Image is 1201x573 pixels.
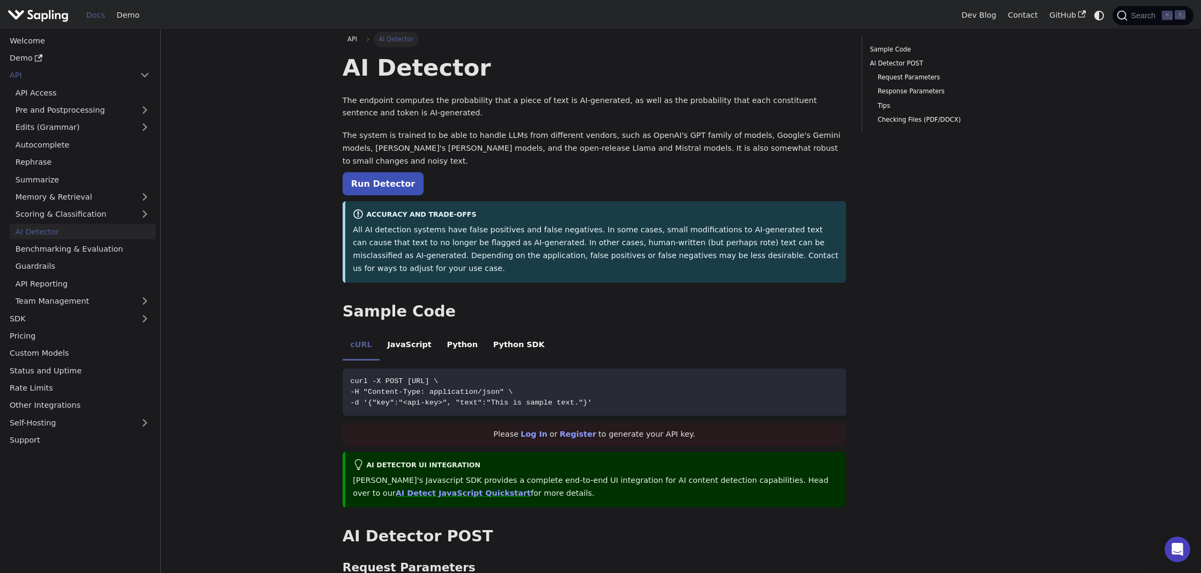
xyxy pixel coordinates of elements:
[878,115,1012,125] a: Checking Files (PDF/DOCX)
[955,7,1002,24] a: Dev Blog
[4,363,155,378] a: Status and Uptime
[80,7,111,24] a: Docs
[870,45,1015,55] a: Sample Code
[343,527,847,546] h2: AI Detector POST
[878,72,1012,83] a: Request Parameters
[485,331,552,361] li: Python SDK
[10,293,155,309] a: Team Management
[343,423,847,446] div: Please or to generate your API key.
[4,398,155,413] a: Other Integrations
[1165,537,1190,562] iframe: Intercom live chat
[1002,7,1044,24] a: Contact
[353,474,839,500] p: [PERSON_NAME]'s Javascript SDK provides a complete end-to-end UI integration for AI content detec...
[4,432,155,448] a: Support
[350,399,592,407] span: -d '{"key":"<api-key>", "text":"This is sample text."}'
[10,241,155,257] a: Benchmarking & Evaluation
[4,380,155,396] a: Rate Limits
[353,459,839,472] div: AI Detector UI integration
[10,189,155,205] a: Memory & Retrieval
[380,331,439,361] li: JavaScript
[4,346,155,361] a: Custom Models
[1043,7,1091,24] a: GitHub
[10,276,155,291] a: API Reporting
[521,430,547,438] a: Log In
[10,85,155,100] a: API Access
[878,101,1012,111] a: Tips
[347,35,357,43] span: API
[343,331,380,361] li: cURL
[870,58,1015,69] a: AI Detector POST
[1175,10,1185,20] kbd: K
[878,86,1012,97] a: Response Parameters
[10,224,155,239] a: AI Detector
[396,489,531,497] a: AI Detect JavaScript Quickstart
[10,172,155,187] a: Summarize
[8,8,72,23] a: Sapling.ai
[10,137,155,152] a: Autocomplete
[1113,6,1193,25] button: Search (Command+K)
[343,302,847,321] h2: Sample Code
[350,377,438,385] span: curl -X POST [URL] \
[374,32,419,47] span: AI Detector
[343,53,847,82] h1: AI Detector
[10,207,155,222] a: Scoring & Classification
[343,32,362,47] a: API
[10,102,155,118] a: Pre and Postprocessing
[353,224,839,275] p: All AI detection systems have false positives and false negatives. In some cases, small modificat...
[4,68,134,83] a: API
[134,68,155,83] button: Collapse sidebar category 'API'
[10,155,155,170] a: Rephrase
[343,172,424,195] a: Run Detector
[1128,11,1162,20] span: Search
[4,415,155,430] a: Self-Hosting
[439,331,485,361] li: Python
[1162,11,1173,20] kbd: ⌘
[10,259,155,274] a: Guardrails
[111,7,145,24] a: Demo
[353,209,839,222] div: Accuracy and Trade-offs
[4,50,155,66] a: Demo
[343,94,847,120] p: The endpoint computes the probability that a piece of text is AI-generated, as well as the probab...
[134,311,155,326] button: Expand sidebar category 'SDK'
[1092,8,1107,23] button: Switch between dark and light mode (currently system mode)
[4,328,155,344] a: Pricing
[343,129,847,167] p: The system is trained to be able to handle LLMs from different vendors, such as OpenAI's GPT fami...
[10,120,155,135] a: Edits (Grammar)
[8,8,69,23] img: Sapling.ai
[343,32,847,47] nav: Breadcrumbs
[4,33,155,48] a: Welcome
[560,430,596,438] a: Register
[350,388,513,396] span: -H "Content-Type: application/json" \
[4,311,134,326] a: SDK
